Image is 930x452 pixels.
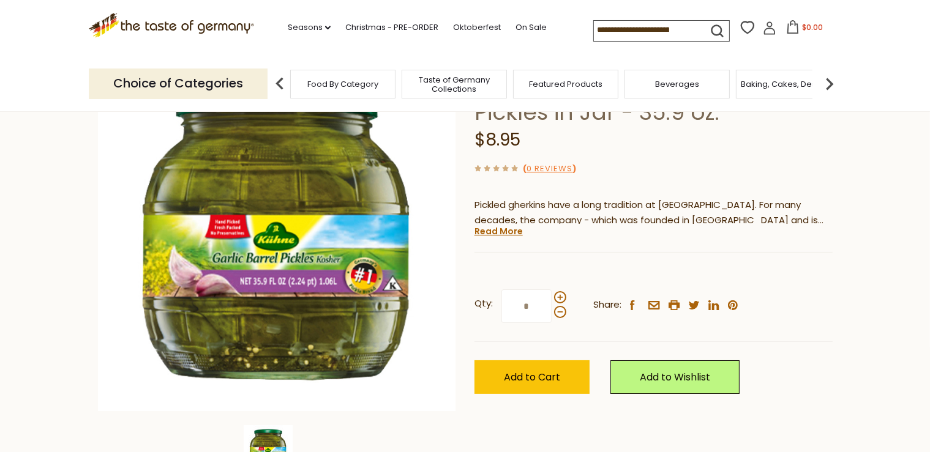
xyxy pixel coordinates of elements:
[474,71,833,126] h1: [PERSON_NAME] Garlic Barrel Pickles in Jar - 35.9 oz.
[501,289,552,323] input: Qty:
[98,53,456,411] img: Kuehne Garlic Barrel Pickles in Jar - 35.9 oz.
[474,225,523,237] a: Read More
[802,22,823,32] span: $0.00
[307,80,378,89] a: Food By Category
[741,80,836,89] a: Baking, Cakes, Desserts
[593,297,621,313] span: Share:
[89,69,268,98] p: Choice of Categories
[405,75,503,94] a: Taste of Germany Collections
[268,72,292,96] img: previous arrow
[523,163,576,174] span: ( )
[655,80,699,89] a: Beverages
[474,128,520,152] span: $8.95
[288,21,331,34] a: Seasons
[474,360,590,394] button: Add to Cart
[516,21,547,34] a: On Sale
[504,370,560,384] span: Add to Cart
[527,163,572,176] a: 0 Reviews
[474,296,493,311] strong: Qty:
[779,20,831,39] button: $0.00
[610,360,740,394] a: Add to Wishlist
[529,80,602,89] a: Featured Products
[453,21,501,34] a: Oktoberfest
[345,21,438,34] a: Christmas - PRE-ORDER
[474,198,833,228] p: Pickled gherkins have a long tradition at [GEOGRAPHIC_DATA]. For many decades, the company - whic...
[817,72,842,96] img: next arrow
